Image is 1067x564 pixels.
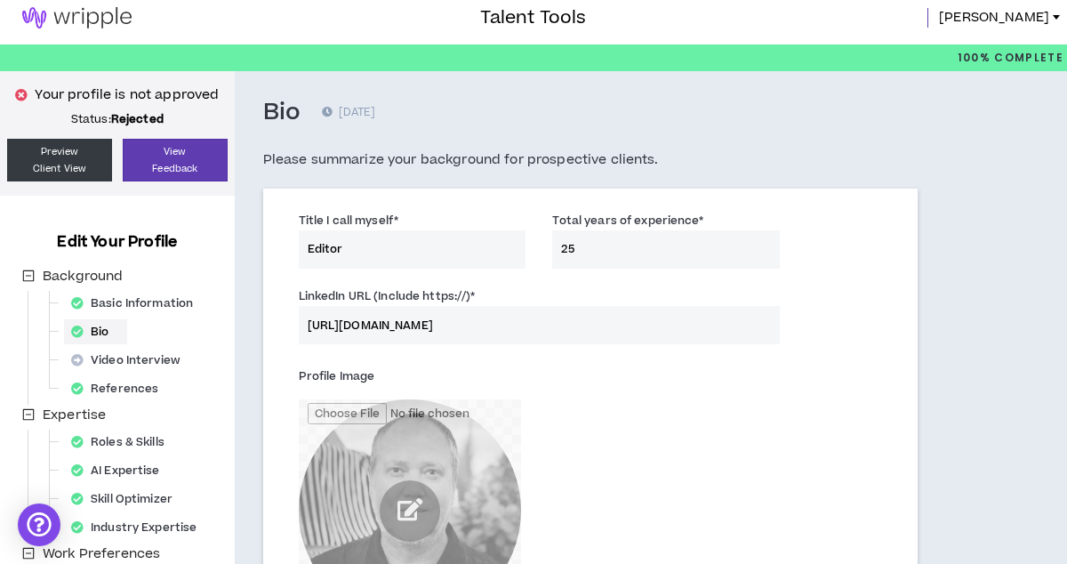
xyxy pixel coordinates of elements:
[64,487,190,512] div: Skill Optimizer
[552,206,703,235] label: Total years of experience
[263,149,918,171] h5: Please summarize your background for prospective clients.
[18,504,60,546] div: Open Intercom Messenger
[7,112,228,126] p: Status:
[43,267,123,286] span: Background
[64,376,176,401] div: References
[480,4,586,31] h3: Talent Tools
[939,8,1049,28] span: [PERSON_NAME]
[35,85,219,105] p: Your profile is not approved
[64,430,182,455] div: Roles & Skills
[22,408,35,421] span: minus-square
[958,44,1063,71] p: 100%
[123,139,228,181] button: ViewFeedback
[64,348,198,373] div: Video Interview
[43,406,106,424] span: Expertise
[22,547,35,560] span: minus-square
[64,515,214,540] div: Industry Expertise
[299,206,398,235] label: Title I call myself
[299,362,375,391] label: Profile Image
[64,458,178,483] div: AI Expertise
[111,111,164,127] strong: Rejected
[299,230,526,269] input: e.g. Creative Director, Digital Strategist, etc.
[299,282,476,310] label: LinkedIn URL (Include https://)
[22,270,35,282] span: minus-square
[39,405,109,426] span: Expertise
[7,139,112,181] a: PreviewClient View
[322,104,375,122] p: [DATE]
[50,231,184,253] h3: Edit Your Profile
[64,319,127,344] div: Bio
[64,291,211,316] div: Basic Information
[552,230,780,269] input: Years
[43,544,160,563] span: Work Preferences
[39,266,126,287] span: Background
[991,50,1063,66] span: Complete
[299,306,781,344] input: LinkedIn URL
[263,98,301,128] h3: Bio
